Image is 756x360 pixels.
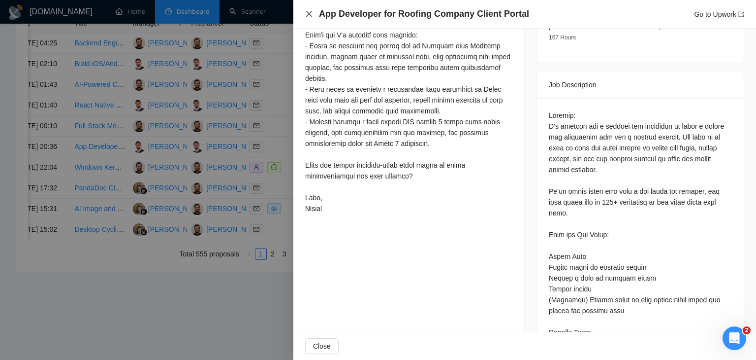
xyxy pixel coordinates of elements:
button: Close [305,338,339,354]
span: Close [313,341,331,352]
span: 2 [743,326,751,334]
div: Job Description [549,72,732,98]
button: Close [305,10,313,18]
span: export [738,11,744,17]
h4: App Developer for Roofing Company Client Portal [319,8,529,20]
span: close [305,10,313,18]
span: 167 Hours [549,34,576,41]
a: Go to Upworkexport [694,10,744,18]
iframe: Intercom live chat [723,326,746,350]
